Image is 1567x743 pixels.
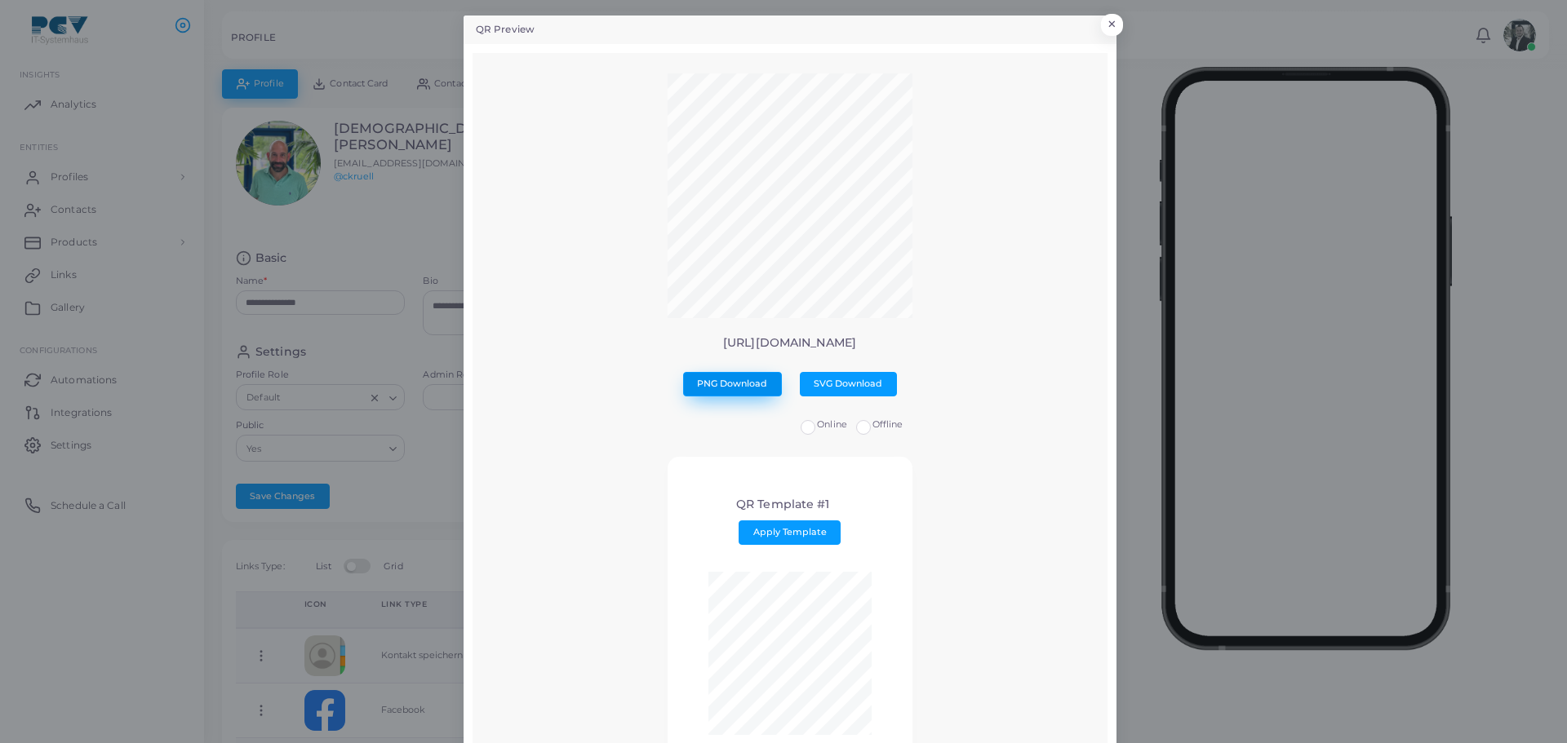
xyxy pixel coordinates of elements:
button: PNG Download [683,372,782,396]
button: SVG Download [800,372,897,396]
span: Apply Template [753,526,827,537]
span: SVG Download [814,378,882,389]
button: Apply Template [739,520,841,545]
button: Close [1101,14,1123,35]
span: Online [817,418,847,430]
span: Offline [872,418,903,430]
p: [URL][DOMAIN_NAME] [485,336,1094,350]
span: PNG Download [697,378,767,389]
h4: QR Template #1 [736,498,830,511]
h5: QR Preview [476,23,535,37]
